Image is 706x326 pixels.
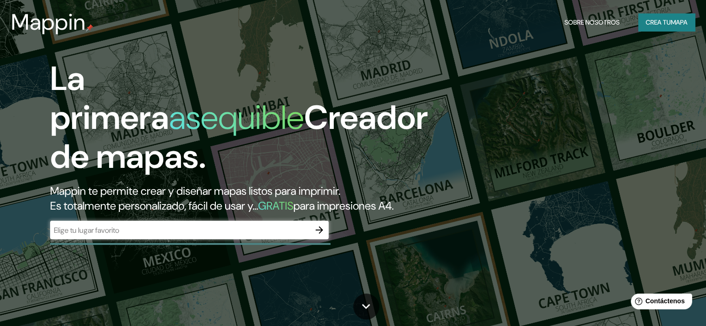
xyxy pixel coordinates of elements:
[671,18,687,26] font: mapa
[86,24,93,32] img: pin de mapeo
[50,57,169,139] font: La primera
[11,7,86,37] font: Mappin
[623,290,696,316] iframe: Lanzador de widgets de ayuda
[638,13,695,31] button: Crea tumapa
[293,198,394,213] font: para impresiones A4.
[564,18,620,26] font: Sobre nosotros
[50,225,310,236] input: Elige tu lugar favorito
[169,96,304,139] font: asequible
[258,198,293,213] font: GRATIS
[50,184,340,198] font: Mappin te permite crear y diseñar mapas listos para imprimir.
[561,13,623,31] button: Sobre nosotros
[50,198,258,213] font: Es totalmente personalizado, fácil de usar y...
[646,18,671,26] font: Crea tu
[50,96,428,178] font: Creador de mapas.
